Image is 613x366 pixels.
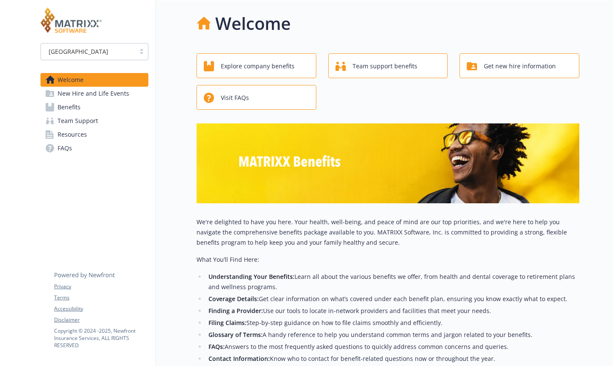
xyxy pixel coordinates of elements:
span: Resources [58,128,87,141]
span: [GEOGRAPHIC_DATA] [49,47,108,56]
a: Benefits [40,100,148,114]
a: Welcome [40,73,148,87]
span: Visit FAQs [221,90,249,106]
strong: Finding a Provider: [208,307,263,315]
span: FAQs [58,141,72,155]
span: Team Support [58,114,98,128]
img: overview page banner [197,123,579,203]
span: Team support benefits [353,58,417,74]
p: We're delighted to have you here. Your health, well-being, and peace of mind are our top prioriti... [197,217,579,248]
button: Explore company benefits [197,53,316,78]
a: FAQs [40,141,148,155]
li: Use our tools to locate in-network providers and facilities that meet your needs. [206,306,579,316]
strong: FAQs: [208,343,225,351]
span: Benefits [58,100,81,114]
strong: Glossary of Terms: [208,331,263,339]
strong: Coverage Details: [208,295,259,303]
span: Explore company benefits [221,58,295,74]
li: A handy reference to help you understand common terms and jargon related to your benefits. [206,330,579,340]
p: What You’ll Find Here: [197,255,579,265]
li: Answers to the most frequently asked questions to quickly address common concerns and queries. [206,342,579,352]
a: Resources [40,128,148,141]
li: Step-by-step guidance on how to file claims smoothly and efficiently. [206,318,579,328]
a: Team Support [40,114,148,128]
button: Visit FAQs [197,85,316,110]
li: Get clear information on what’s covered under each benefit plan, ensuring you know exactly what t... [206,294,579,304]
span: Welcome [58,73,84,87]
a: Disclaimer [54,316,148,324]
h1: Welcome [215,11,291,36]
span: Get new hire information [484,58,556,74]
strong: Filing Claims: [208,319,246,327]
li: Learn all about the various benefits we offer, from health and dental coverage to retirement plan... [206,272,579,292]
li: Know who to contact for benefit-related questions now or throughout the year. [206,354,579,364]
span: New Hire and Life Events [58,87,129,100]
a: Privacy [54,283,148,290]
a: Accessibility [54,305,148,313]
button: Team support benefits [328,53,448,78]
strong: Contact Information: [208,354,270,363]
a: Terms [54,294,148,302]
a: New Hire and Life Events [40,87,148,100]
p: Copyright © 2024 - 2025 , Newfront Insurance Services, ALL RIGHTS RESERVED [54,327,148,349]
span: [GEOGRAPHIC_DATA] [45,47,131,56]
strong: Understanding Your Benefits: [208,272,295,281]
button: Get new hire information [460,53,579,78]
